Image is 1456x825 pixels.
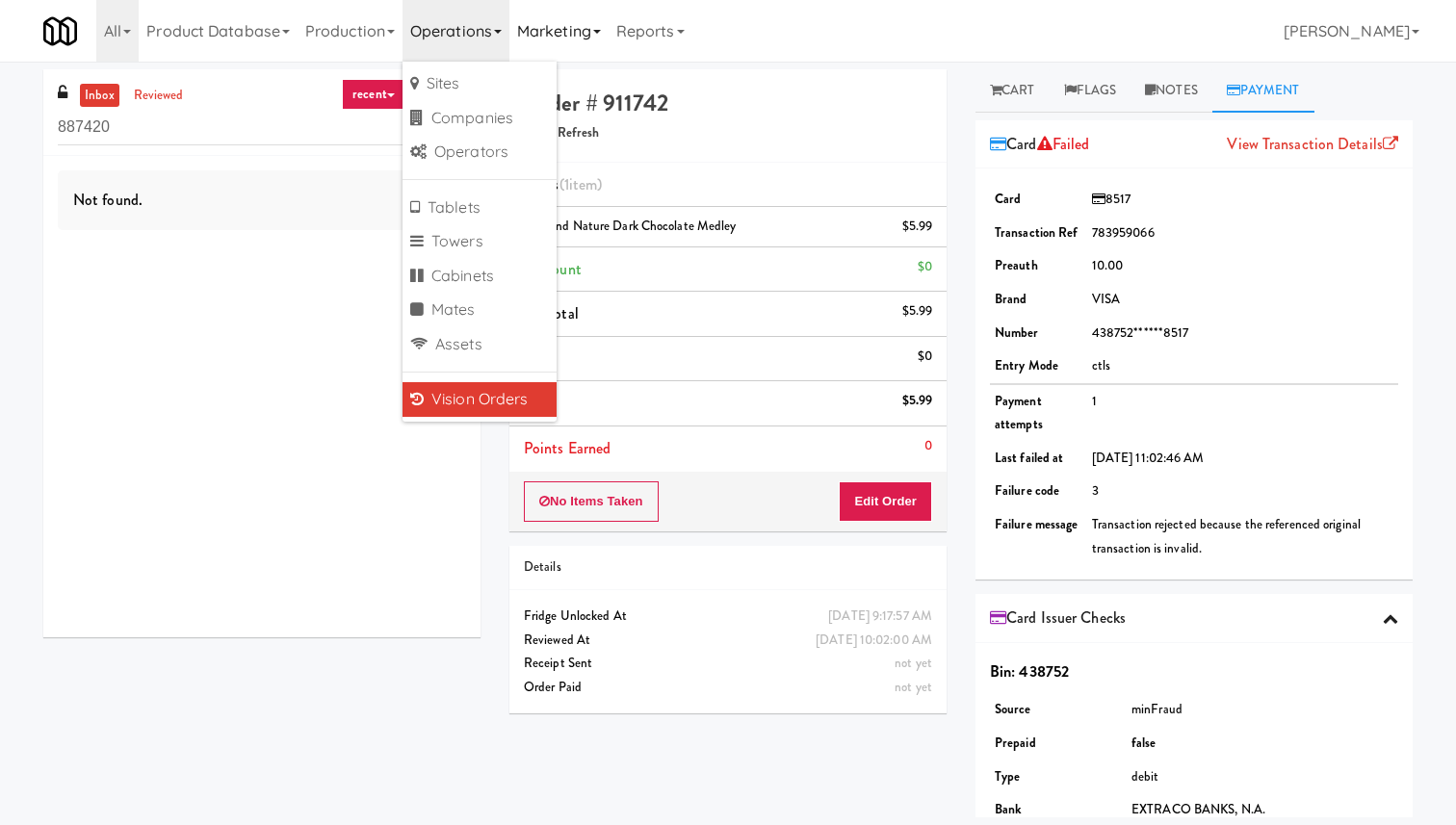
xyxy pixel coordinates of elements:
img: Micromart [43,14,77,48]
h5: Gator Refresh [524,126,932,141]
a: Cart [975,69,1050,113]
td: Transaction rejected because the referenced original transaction is invalid. [1087,508,1398,565]
div: Receipt Sent [524,652,932,676]
span: Not found. [73,189,143,211]
td: Card [990,183,1087,217]
div: [DATE] 9:17:57 AM [828,605,932,629]
td: 1 [1087,384,1398,442]
a: Flags [1050,69,1131,113]
a: Towers [403,224,557,259]
span: Discount [524,258,582,280]
span: Card Issuer Checks [990,604,1126,632]
span: (1 ) [559,173,603,195]
div: $5.99 [902,215,933,239]
h4: Order # 911742 [524,90,932,116]
span: Failed [1037,133,1090,155]
a: Notes [1131,69,1212,113]
td: ctls [1087,349,1398,384]
a: View Transaction Details [1227,133,1398,155]
div: Card Issuer Checks [975,594,1413,643]
td: Last failed at [990,442,1087,476]
td: Transaction Ref [990,217,1087,250]
span: Card [990,130,1089,159]
span: Points Earned [524,437,611,459]
span: Second Nature Dark Chocolate Medley [532,217,737,235]
td: Number [990,317,1087,350]
td: Type [990,761,1127,794]
div: Details [524,555,932,580]
div: Bin: 438752 [990,657,1398,686]
div: $0 [918,255,932,279]
td: VISA [1087,283,1398,317]
a: Assets [403,327,557,362]
a: inbox [80,84,119,108]
span: not yet [895,654,932,672]
td: Entry Mode [990,349,1087,384]
button: Edit Order [839,481,932,522]
button: No Items Taken [524,481,659,522]
td: false [1127,727,1398,761]
span: 8517 [1092,190,1131,208]
a: Operators [403,135,557,169]
a: Tablets [403,191,557,225]
a: Companies [403,101,557,136]
a: Cabinets [403,259,557,294]
a: Vision Orders [403,382,557,417]
div: Reviewed At [524,629,932,653]
div: $5.99 [902,389,933,413]
div: 0 [924,434,932,458]
span: Subtotal [524,302,579,324]
td: 10.00 [1087,249,1398,283]
td: Source [990,693,1127,727]
ng-pluralize: item [569,173,597,195]
td: Prepaid [990,727,1127,761]
td: 3 [1087,475,1398,508]
a: Sites [403,66,557,101]
td: debit [1127,761,1398,794]
a: recent [342,79,405,110]
div: [DATE] 10:02:00 AM [816,629,932,653]
div: $0 [918,345,932,369]
td: Failure code [990,475,1087,508]
td: 783959066 [1087,217,1398,250]
a: reviewed [129,84,189,108]
td: Preauth [990,249,1087,283]
td: [DATE] 11:02:46 AM [1087,442,1398,476]
a: Mates [403,293,557,327]
td: Payment attempts [990,384,1087,442]
div: Order Paid [524,676,932,700]
span: Items [524,173,602,195]
input: Search vision orders [58,110,466,145]
a: Payment [1212,69,1314,113]
span: not yet [895,678,932,696]
div: $5.99 [902,299,933,323]
div: Fridge Unlocked At [524,605,932,629]
td: Failure message [990,508,1087,565]
td: minFraud [1127,693,1398,727]
td: Brand [990,283,1087,317]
